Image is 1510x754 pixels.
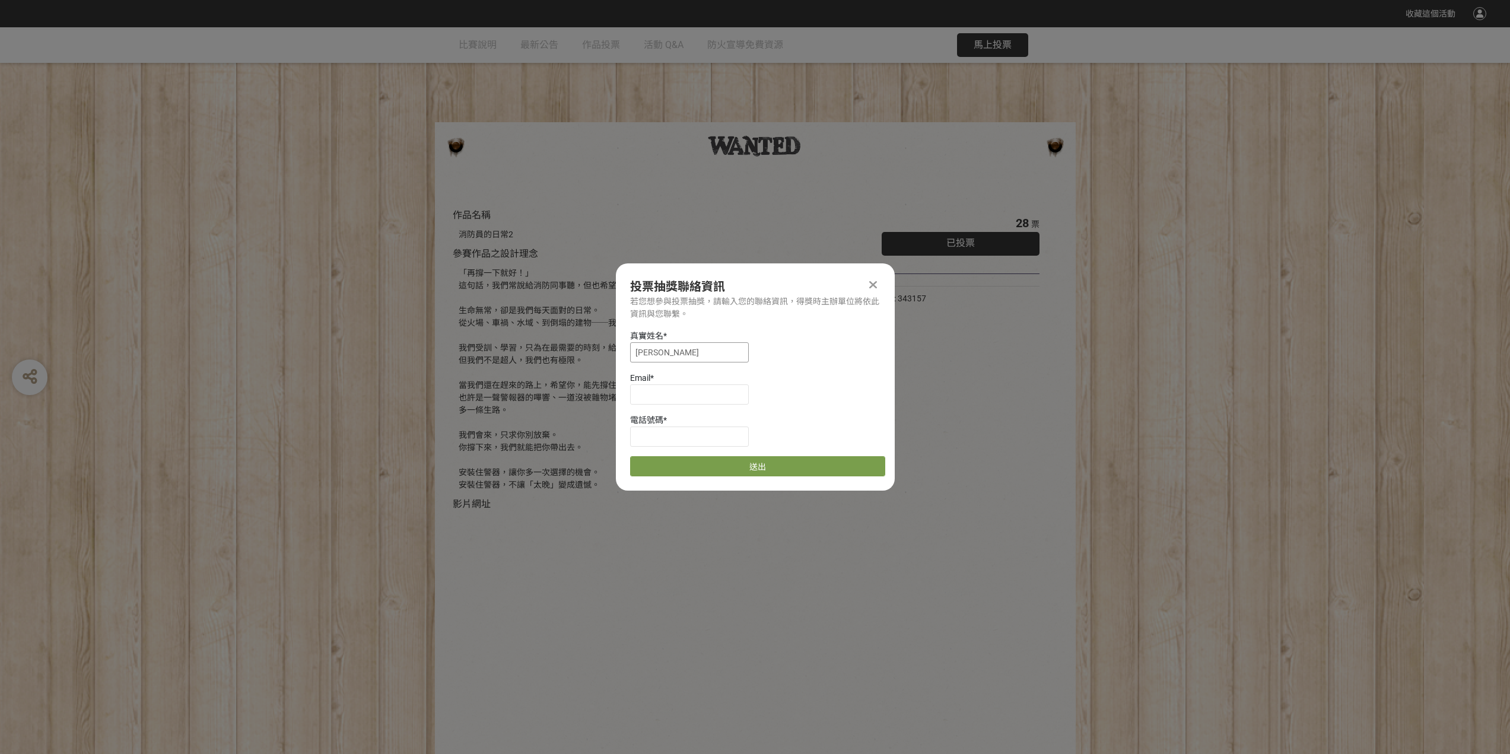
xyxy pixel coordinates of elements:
span: 參賽作品之設計理念 [453,248,538,259]
button: 送出 [630,456,885,476]
span: 防火宣導免費資源 [707,39,783,50]
span: 最新公告 [520,39,558,50]
div: 消防員的日常2 [459,228,846,241]
span: SID: 343157 [882,294,926,303]
a: 活動 Q&A [644,27,684,63]
span: 作品投票 [582,39,620,50]
span: 收藏這個活動 [1406,9,1455,18]
span: 活動 Q&A [644,39,684,50]
a: 比賽說明 [459,27,497,63]
button: 馬上投票 [957,33,1028,57]
span: 已投票 [946,237,975,249]
a: 最新公告 [520,27,558,63]
div: 若您想參與投票抽獎，請輸入您的聯絡資訊，得獎時主辦單位將依此資訊與您聯繫。 [630,295,880,320]
span: 電話號碼 [630,415,663,425]
span: 真實姓名 [630,331,663,341]
a: 作品投票 [582,27,620,63]
div: 「再撐一下就好！」 這句話，我們常說給消防同事聽，但也希望......你能平安的等待我們到來。 生命無常，卻是我們每天面對的日常。 從火場、車禍、水域、到倒塌的建物──我們學會與時間賽跑，也學會... [459,267,846,491]
span: Email [630,373,650,383]
span: 28 [1016,216,1029,230]
div: 投票抽獎聯絡資訊 [630,278,880,295]
span: 票 [1031,219,1039,229]
span: 作品名稱 [453,209,491,221]
a: 防火宣導免費資源 [707,27,783,63]
span: 馬上投票 [974,39,1012,50]
span: 影片網址 [453,498,491,510]
span: 比賽說明 [459,39,497,50]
